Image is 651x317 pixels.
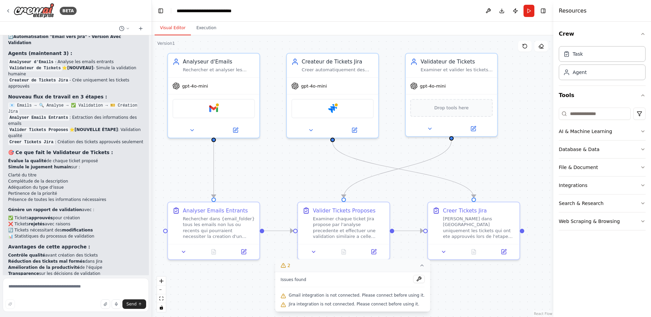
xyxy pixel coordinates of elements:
strong: Simule le jugement humain [8,165,71,169]
li: : Création des tickets approuvés seulement [8,139,143,145]
button: zoom in [157,277,166,285]
button: Web Scraping & Browsing [559,212,646,230]
button: Hide left sidebar [156,6,165,16]
div: Agent [573,69,587,76]
code: 📧 Emails → 🔍 Analyse → ✅ Validation → 🎫 Création Jira [8,102,137,115]
button: Integrations [559,176,646,194]
button: Search & Research [559,194,646,212]
li: Complétude de la description [8,178,143,184]
strong: Amélioration de la productivité [8,265,80,270]
g: Edge from 9b9364e7-62a3-44c3-95b9-c70f4202a476 to 9fee566b-41e1-4e51-ac9c-c7a18a8e1a11 [394,227,423,235]
li: ⭐ - Simule la validation humaine [8,65,143,77]
strong: modifications [62,228,93,232]
div: Version 1 [157,41,175,46]
a: React Flow attribution [534,312,552,316]
code: Analyser Emails Entrants [8,115,70,121]
div: Tools [559,105,646,236]
li: dans Jira [8,258,143,264]
code: Validateur de Tickets [8,65,62,71]
h4: Resources [559,7,587,15]
li: ❌ Tickets avec raisons [8,221,143,227]
div: Validateur de Tickets [420,58,493,66]
span: 2 [288,262,291,269]
div: Valider Tickets ProposesExaminer chaque ticket Jira propose par l'analyse precedente et effectuer... [297,202,390,260]
button: Open in side panel [491,247,516,256]
strong: Génère un rapport de validation [8,207,82,212]
li: de l'équipe [8,264,143,271]
button: No output available [328,247,359,256]
button: Tools [559,86,646,105]
g: Edge from a651c678-6dfc-4844-98af-bd52e2d3a010 to 73ccbf17-fc69-469c-ab21-722f22a184bf [210,142,217,198]
div: [PERSON_NAME] dans [GEOGRAPHIC_DATA] uniquement les tickets qui ont ete approuvés lors de l'etape... [443,216,515,240]
div: Database & Data [559,146,599,153]
li: avant création des tickets [8,252,143,258]
span: gpt-4o-mini [182,83,208,89]
div: BETA [60,7,77,15]
li: ✅ Tickets pour création [8,215,143,221]
strong: [NOUVELLE ÉTAPE] [75,127,118,132]
p: avec : [8,207,143,213]
button: Database & Data [559,141,646,158]
strong: approuvés [29,216,53,220]
div: Analyseur d'Emails [183,58,255,66]
li: : Extraction des informations des emails [8,114,143,127]
button: 2 [275,259,430,272]
nav: breadcrumb [177,7,248,14]
button: Open in side panel [452,124,494,133]
li: Clarté du titre [8,172,143,178]
button: Open in side panel [333,126,375,134]
button: Open in side panel [361,247,386,256]
span: gpt-4o-mini [420,83,446,89]
button: Visual Editor [155,21,191,35]
button: Execution [191,21,222,35]
code: Creer Tickets Jira [8,139,55,145]
button: Improve this prompt [5,299,15,309]
div: Analyser Emails Entrants [183,207,248,214]
div: Rechercher et analyser les emails entrants dans {email_folder} pour identifier ceux qui nécessite... [183,67,255,73]
div: Task [573,51,583,57]
div: AI & Machine Learning [559,128,612,135]
span: Gmail integration is not connected. Please connect before using it. [289,293,425,298]
code: Analyseur d'Emails [8,59,55,65]
strong: rejetés [29,222,45,226]
p: de chaque ticket proposé [8,158,143,164]
img: Logo [14,3,54,18]
strong: Réduction des tickets mal formés [8,259,85,264]
p: sur : [8,164,143,170]
strong: Contrôle qualité [8,253,45,258]
g: Edge from 73ccbf17-fc69-469c-ab21-722f22a184bf to 9b9364e7-62a3-44c3-95b9-c70f4202a476 [264,227,293,235]
strong: 🎯 Ce que fait le Validateur de Tickets : [8,150,113,155]
g: Edge from 7421fafe-0072-4d32-9278-38db02ee90db to 9fee566b-41e1-4e51-ac9c-c7a18a8e1a11 [329,142,477,198]
img: Jira [328,104,337,113]
code: Createur de Tickets Jira [8,77,70,83]
button: Open in side panel [231,247,256,256]
span: Drop tools here [434,104,469,112]
div: React Flow controls [157,277,166,312]
div: Examiner chaque ticket Jira propose par l'analyse precedente et effectuer une validation similair... [313,216,385,240]
div: Analyseur d'EmailsRechercher et analyser les emails entrants dans {email_folder} pour identifier ... [167,53,260,138]
strong: Évalue la qualité [8,158,46,163]
li: 🔄 Tickets nécessitant des [8,227,143,233]
div: Web Scraping & Browsing [559,218,620,225]
code: Valider Tickets Proposes [8,127,70,133]
div: Creer automatiquement des tickets Jira dans le projet {jira_project} en utilisant les information... [302,67,374,73]
span: Issues found [281,277,307,282]
strong: Nouveau flux de travail en 3 étapes : [8,94,107,99]
button: Send [122,299,146,309]
div: Createur de Tickets JiraCreer automatiquement des tickets Jira dans le projet {jira_project} en u... [286,53,379,138]
li: Pertinence de la priorité [8,190,143,197]
button: fit view [157,294,166,303]
div: File & Document [559,164,598,171]
button: Switch to previous chat [116,24,133,33]
span: Send [126,301,137,307]
div: Rechercher dans {email_folder} tous les emails non lus ou recents qui pourraient necessiter la cr... [183,216,255,240]
button: Open in side panel [214,126,256,134]
div: Validateur de TicketsExaminer et valider les tickets Jira proposes avant leur creation, en simula... [405,53,498,137]
li: - Analyse les emails entrants [8,59,143,65]
li: Présence de toutes les informations nécessaires [8,197,143,203]
button: Start a new chat [135,24,146,33]
div: Analyser Emails EntrantsRechercher dans {email_folder} tous les emails non lus ou recents qui pou... [167,202,260,260]
div: Creer Tickets Jira[PERSON_NAME] dans [GEOGRAPHIC_DATA] uniquement les tickets qui ont ete approuv... [427,202,520,260]
button: toggle interactivity [157,303,166,312]
li: Adéquation du type d'issue [8,184,143,190]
